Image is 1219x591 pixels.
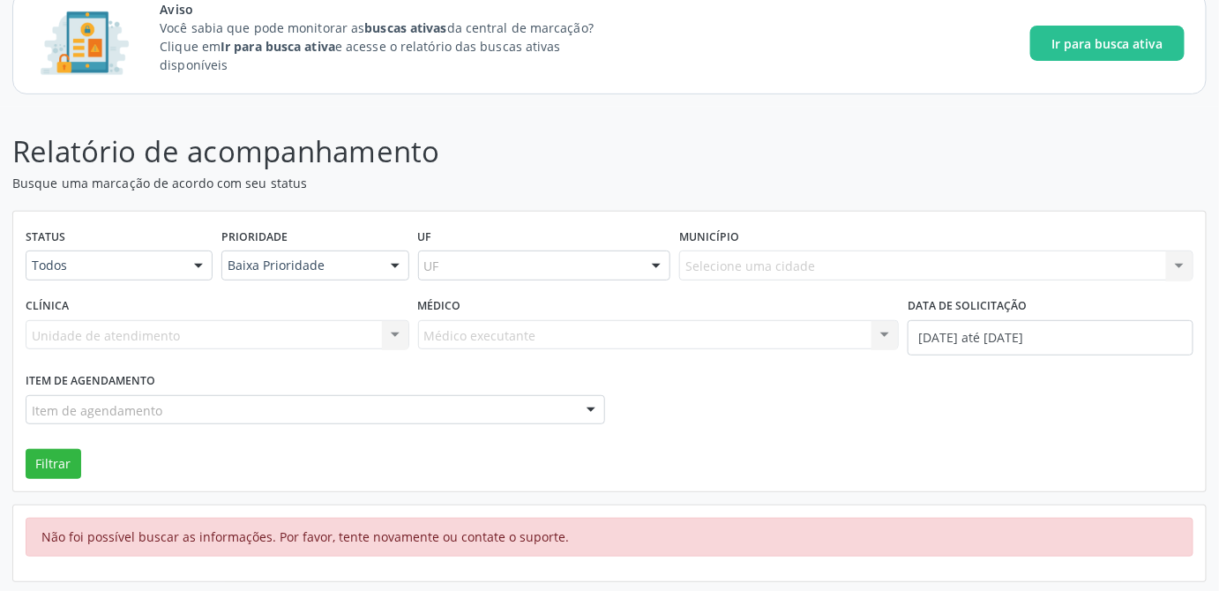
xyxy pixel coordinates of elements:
[1051,34,1163,53] span: Ir para busca ativa
[26,293,69,320] label: Clínica
[12,130,849,174] p: Relatório de acompanhamento
[418,224,432,251] label: UF
[221,38,335,55] strong: Ir para busca ativa
[908,293,1027,320] label: Data de Solicitação
[424,257,439,275] span: UF
[1030,26,1185,61] button: Ir para busca ativa
[12,174,849,192] p: Busque uma marcação de acordo com seu status
[418,293,461,320] label: Médico
[364,19,446,36] strong: buscas ativas
[26,518,1193,557] div: Não foi possível buscar as informações. Por favor, tente novamente ou contate o suporte.
[32,257,176,274] span: Todos
[228,257,372,274] span: Baixa Prioridade
[908,320,1193,355] input: Selecione um intervalo
[26,449,81,479] button: Filtrar
[26,368,155,395] label: Item de agendamento
[26,224,65,251] label: Status
[32,401,162,420] span: Item de agendamento
[160,19,626,74] p: Você sabia que pode monitorar as da central de marcação? Clique em e acesse o relatório das busca...
[34,4,135,83] img: Imagem de CalloutCard
[679,224,739,251] label: Município
[221,224,288,251] label: Prioridade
